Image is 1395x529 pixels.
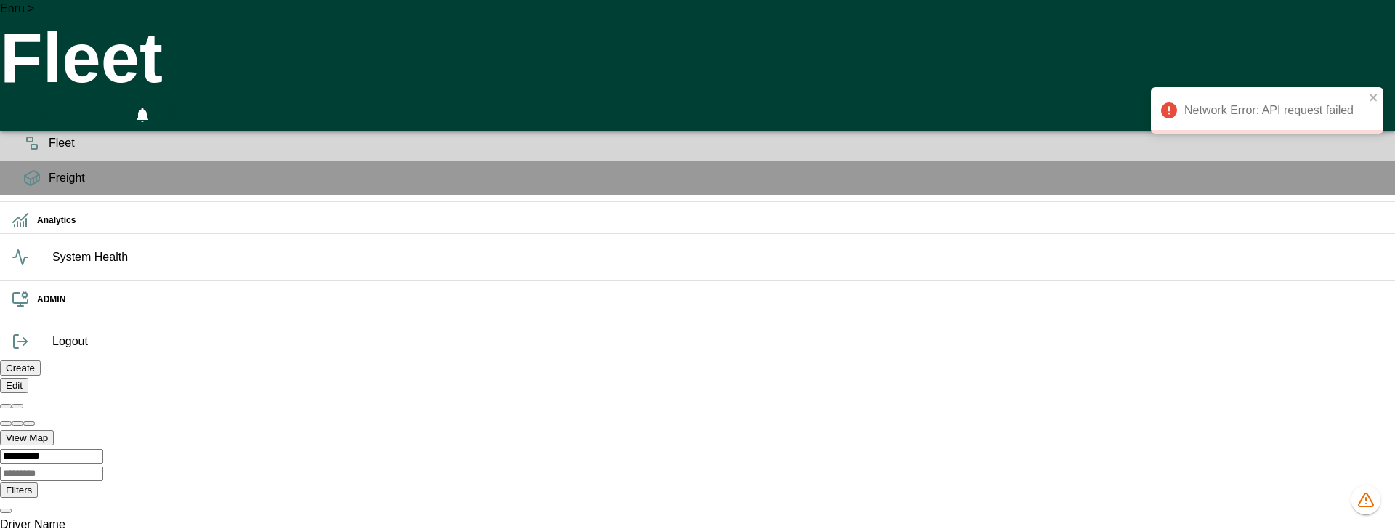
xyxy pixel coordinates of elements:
[37,214,1383,227] h6: Analytics
[49,134,1383,152] span: Fleet
[161,99,187,125] button: Preferences
[1151,87,1383,134] div: Network Error: API request failed
[23,421,35,426] button: Zoom to fit
[35,99,61,131] button: Manual Assignment
[52,249,1383,266] span: System Health
[6,432,48,443] label: View Map
[12,404,23,408] button: Collapse all
[52,333,1383,350] span: Logout
[6,363,35,373] label: Create
[1351,485,1380,514] button: 888 data issues
[166,103,183,121] svg: Preferences
[6,380,23,391] label: Edit
[12,421,23,426] button: Zoom out
[99,99,124,131] button: Fullscreen
[67,99,93,131] button: HomeTime Editor
[49,169,1383,187] span: Freight
[37,293,1383,307] h6: ADMIN
[6,485,32,496] label: Filters
[1369,92,1379,105] button: close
